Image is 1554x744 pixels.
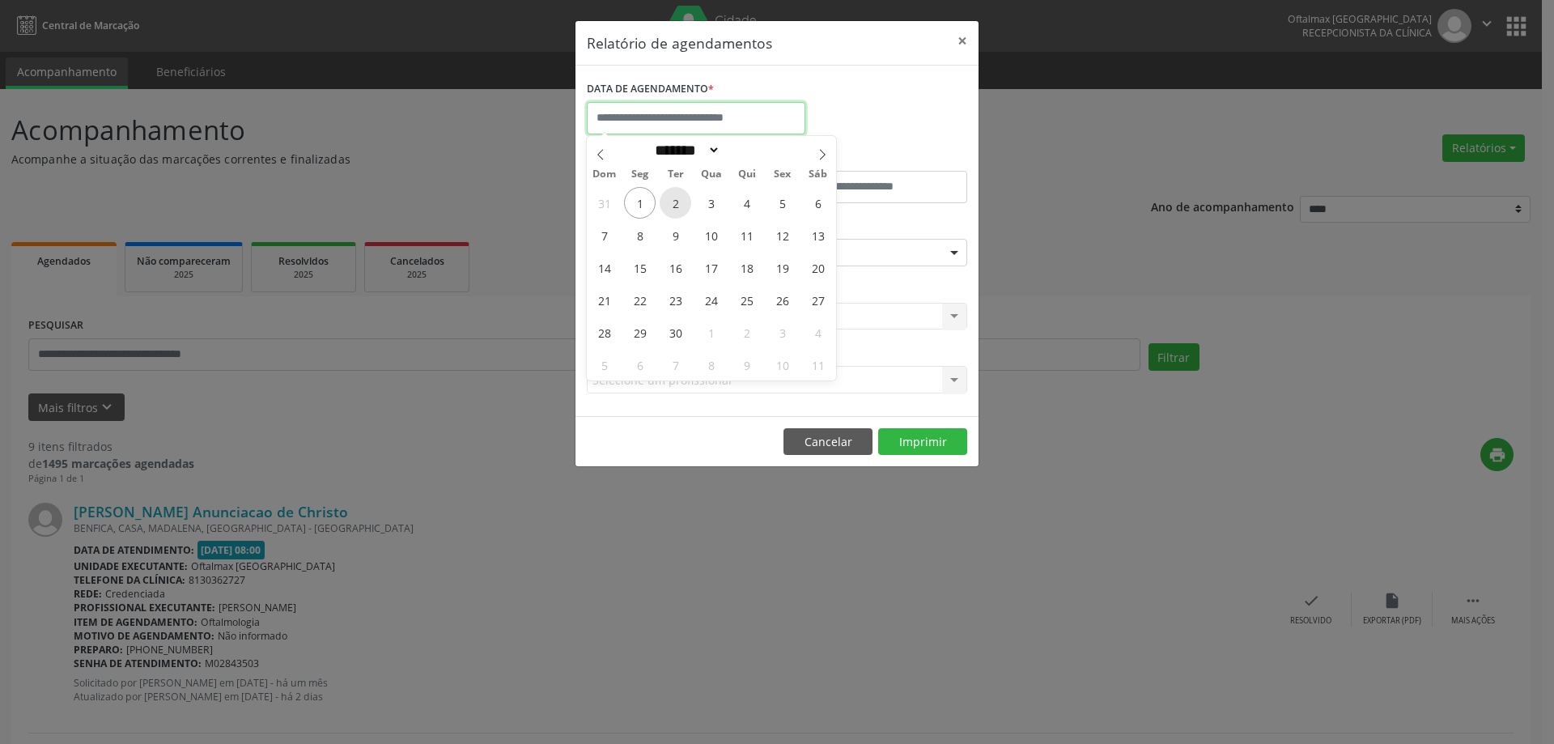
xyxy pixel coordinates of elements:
[731,349,762,381] span: Outubro 9, 2025
[588,219,620,251] span: Setembro 7, 2025
[588,252,620,283] span: Setembro 14, 2025
[946,21,979,61] button: Close
[720,142,774,159] input: Year
[731,284,762,316] span: Setembro 25, 2025
[802,219,834,251] span: Setembro 13, 2025
[649,142,720,159] select: Month
[587,77,714,102] label: DATA DE AGENDAMENTO
[587,169,622,180] span: Dom
[588,284,620,316] span: Setembro 21, 2025
[766,284,798,316] span: Setembro 26, 2025
[766,252,798,283] span: Setembro 19, 2025
[624,349,656,381] span: Outubro 6, 2025
[660,252,691,283] span: Setembro 16, 2025
[622,169,658,180] span: Seg
[783,428,873,456] button: Cancelar
[587,32,772,53] h5: Relatório de agendamentos
[695,252,727,283] span: Setembro 17, 2025
[588,349,620,381] span: Outubro 5, 2025
[731,187,762,219] span: Setembro 4, 2025
[624,284,656,316] span: Setembro 22, 2025
[588,187,620,219] span: Agosto 31, 2025
[766,317,798,348] span: Outubro 3, 2025
[624,187,656,219] span: Setembro 1, 2025
[660,349,691,381] span: Outubro 7, 2025
[658,169,694,180] span: Ter
[802,317,834,348] span: Outubro 4, 2025
[781,146,967,171] label: ATÉ
[624,219,656,251] span: Setembro 8, 2025
[802,252,834,283] span: Setembro 20, 2025
[766,187,798,219] span: Setembro 5, 2025
[731,317,762,348] span: Outubro 2, 2025
[660,284,691,316] span: Setembro 23, 2025
[800,169,836,180] span: Sáb
[731,219,762,251] span: Setembro 11, 2025
[802,349,834,381] span: Outubro 11, 2025
[588,317,620,348] span: Setembro 28, 2025
[660,317,691,348] span: Setembro 30, 2025
[695,284,727,316] span: Setembro 24, 2025
[695,349,727,381] span: Outubro 8, 2025
[802,284,834,316] span: Setembro 27, 2025
[729,169,765,180] span: Qui
[878,428,967,456] button: Imprimir
[766,219,798,251] span: Setembro 12, 2025
[660,187,691,219] span: Setembro 2, 2025
[765,169,800,180] span: Sex
[624,317,656,348] span: Setembro 29, 2025
[802,187,834,219] span: Setembro 6, 2025
[731,252,762,283] span: Setembro 18, 2025
[695,219,727,251] span: Setembro 10, 2025
[766,349,798,381] span: Outubro 10, 2025
[695,317,727,348] span: Outubro 1, 2025
[660,219,691,251] span: Setembro 9, 2025
[694,169,729,180] span: Qua
[695,187,727,219] span: Setembro 3, 2025
[624,252,656,283] span: Setembro 15, 2025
